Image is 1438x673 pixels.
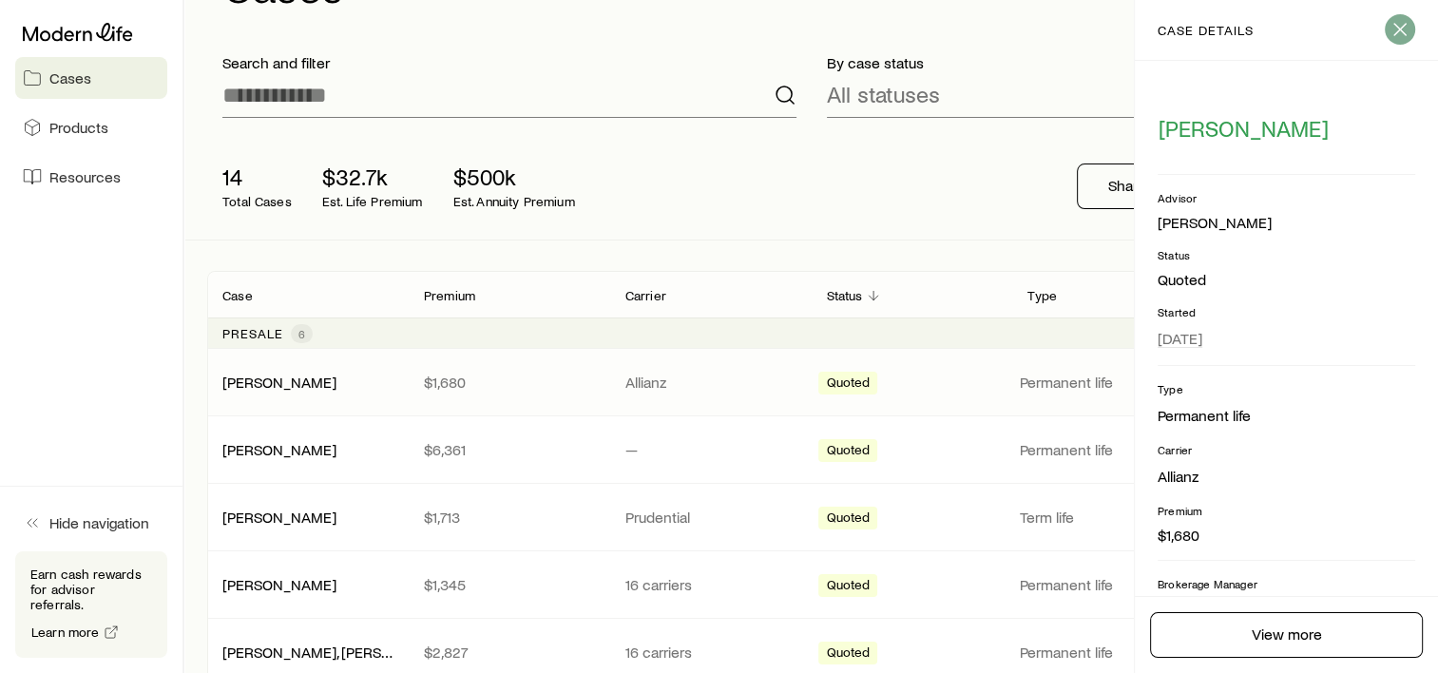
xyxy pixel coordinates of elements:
[453,163,575,190] p: $500k
[424,373,595,392] p: $1,680
[1158,526,1415,545] p: $1,680
[1020,643,1206,662] p: Permanent life
[826,442,870,462] span: Quoted
[1158,465,1415,488] li: Allianz
[322,163,423,190] p: $32.7k
[1158,190,1415,205] p: Advisor
[625,575,796,594] p: 16 carriers
[424,288,475,303] p: Premium
[222,440,336,458] a: [PERSON_NAME]
[625,643,796,662] p: 16 carriers
[827,81,940,107] p: All statuses
[826,375,870,394] span: Quoted
[222,373,336,393] div: [PERSON_NAME]
[1150,612,1423,658] a: View more
[1077,163,1249,209] button: Share fact finder
[222,575,336,595] div: [PERSON_NAME]
[625,373,796,392] p: Allianz
[15,106,167,148] a: Products
[49,167,121,186] span: Resources
[222,163,292,190] p: 14
[1158,329,1202,348] span: [DATE]
[826,510,870,529] span: Quoted
[1158,404,1415,427] li: Permanent life
[1158,114,1330,144] button: [PERSON_NAME]
[625,288,666,303] p: Carrier
[15,502,167,544] button: Hide navigation
[1159,115,1329,142] span: [PERSON_NAME]
[1158,503,1415,518] p: Premium
[222,288,253,303] p: Case
[49,118,108,137] span: Products
[222,373,336,391] a: [PERSON_NAME]
[1158,213,1272,233] div: [PERSON_NAME]
[1158,270,1415,289] p: Quoted
[1027,288,1057,303] p: Type
[424,575,595,594] p: $1,345
[1020,373,1206,392] p: Permanent life
[1158,381,1415,396] p: Type
[1108,176,1218,195] p: Share fact finder
[1020,575,1206,594] p: Permanent life
[15,156,167,198] a: Resources
[625,508,796,527] p: Prudential
[222,53,796,72] p: Search and filter
[827,53,1401,72] p: By case status
[1020,508,1206,527] p: Term life
[298,326,305,341] span: 6
[222,575,336,593] a: [PERSON_NAME]
[15,57,167,99] a: Cases
[222,508,336,528] div: [PERSON_NAME]
[1158,304,1415,319] p: Started
[1158,247,1415,262] p: Status
[453,194,575,209] p: Est. Annuity Premium
[49,513,149,532] span: Hide navigation
[424,440,595,459] p: $6,361
[222,643,393,663] div: [PERSON_NAME], [PERSON_NAME]
[222,194,292,209] p: Total Cases
[424,508,595,527] p: $1,713
[222,326,283,341] p: Presale
[30,567,152,612] p: Earn cash rewards for advisor referrals.
[1020,440,1206,459] p: Permanent life
[424,643,595,662] p: $2,827
[222,643,455,661] a: [PERSON_NAME], [PERSON_NAME]
[1158,23,1254,38] p: case details
[15,551,167,658] div: Earn cash rewards for advisor referrals.Learn more
[49,68,91,87] span: Cases
[222,440,336,460] div: [PERSON_NAME]
[222,508,336,526] a: [PERSON_NAME]
[1158,442,1415,457] p: Carrier
[31,625,100,639] span: Learn more
[826,644,870,664] span: Quoted
[625,440,796,459] p: —
[826,577,870,597] span: Quoted
[826,288,862,303] p: Status
[322,194,423,209] p: Est. Life Premium
[1158,576,1415,591] p: Brokerage Manager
